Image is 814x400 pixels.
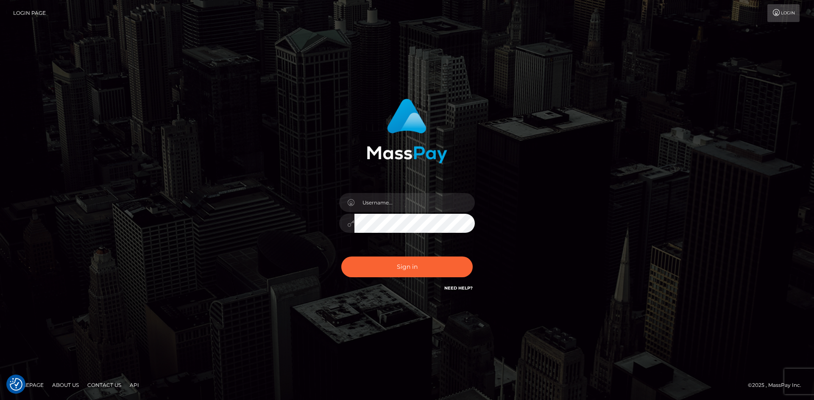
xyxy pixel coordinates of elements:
[748,381,808,390] div: © 2025 , MassPay Inc.
[13,4,46,22] a: Login Page
[10,378,22,391] button: Consent Preferences
[84,378,125,392] a: Contact Us
[444,285,473,291] a: Need Help?
[767,4,800,22] a: Login
[367,99,447,163] img: MassPay Login
[9,378,47,392] a: Homepage
[341,257,473,277] button: Sign in
[354,193,475,212] input: Username...
[10,378,22,391] img: Revisit consent button
[49,378,82,392] a: About Us
[126,378,142,392] a: API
